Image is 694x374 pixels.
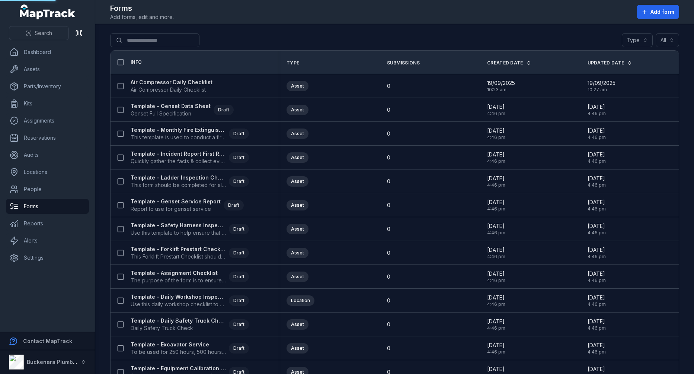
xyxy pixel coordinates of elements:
time: 26/06/2025, 4:46:14 pm [487,103,505,117]
span: 4:46 pm [588,349,606,355]
span: [DATE] [487,103,505,111]
time: 26/06/2025, 4:46:14 pm [588,294,606,307]
span: 10:27 am [588,87,615,93]
strong: Template - Daily Workshop Inspection [131,293,226,301]
a: Settings [6,250,89,265]
span: Add form [650,8,674,16]
a: Kits [6,96,89,111]
time: 26/06/2025, 4:46:14 pm [588,342,606,355]
time: 26/06/2025, 4:46:14 pm [588,318,606,331]
span: 0 [387,130,390,137]
strong: Buckenara Plumbing Gas & Electrical [27,359,125,365]
a: MapTrack [20,4,76,19]
span: Use this template to help ensure that your harness is in good condition before use to reduce the ... [131,229,226,237]
span: 4:46 pm [588,230,606,236]
div: Asset [287,105,308,115]
span: [DATE] [487,294,505,301]
div: Asset [287,319,308,330]
strong: Template - Monthly Fire Extinguisher Inspection [131,126,226,134]
a: Forms [6,199,89,214]
time: 26/06/2025, 4:46:14 pm [588,270,606,283]
span: Info [131,59,142,65]
span: 4:46 pm [487,182,505,188]
span: 4:46 pm [487,206,505,212]
span: [DATE] [487,127,505,134]
span: Use this daily workshop checklist to maintain safety standard in the work zones at site. [131,301,226,308]
div: Draft [229,176,249,187]
time: 26/06/2025, 4:46:14 pm [487,342,505,355]
span: Created Date [487,60,523,66]
span: Search [35,29,52,37]
span: [DATE] [588,127,606,134]
a: Reports [6,216,89,231]
span: Daily Safety Truck Check [131,324,226,332]
a: Template - Monthly Fire Extinguisher InspectionThis template is used to conduct a fire extinguish... [131,126,249,141]
span: 4:46 pm [588,301,606,307]
time: 26/06/2025, 4:46:14 pm [487,127,505,140]
div: Draft [214,105,234,115]
span: Type [287,60,299,66]
div: Asset [287,343,308,354]
span: Quickly gather the facts & collect evidence about an incident, accident or injury. [131,158,226,165]
div: Asset [287,152,308,163]
div: Draft [224,200,244,210]
a: Alerts [6,233,89,248]
time: 26/06/2025, 4:46:14 pm [588,127,606,140]
div: Asset [287,129,308,139]
time: 19/09/2025, 10:23:26 am [487,79,515,93]
span: 0 [387,82,390,90]
a: Template - Daily Workshop InspectionUse this daily workshop checklist to maintain safety standard... [131,293,249,308]
strong: Template - Ladder Inspection Checklist [131,174,226,181]
span: 4:46 pm [588,278,606,283]
div: Asset [287,272,308,282]
button: Search [9,26,69,40]
a: Assignments [6,113,89,128]
time: 26/06/2025, 4:46:14 pm [487,318,505,331]
a: Template - Genset Service ReportReport to use for genset serviceDraft [131,198,244,213]
a: Dashboard [6,45,89,60]
span: 19/09/2025 [487,79,515,87]
div: Draft [229,295,249,306]
span: [DATE] [487,175,505,182]
span: 4:46 pm [588,158,606,164]
a: Air Compressor Daily ChecklistAir Compressor Daily Checklist [131,79,212,93]
span: Report to use for genset service [131,205,221,213]
span: 0 [387,106,390,114]
span: [DATE] [588,270,606,278]
span: 0 [387,154,390,161]
a: Locations [6,165,89,180]
span: 0 [387,297,390,304]
span: Updated Date [588,60,624,66]
span: The purpose of the form is to ensure the employee is licenced and capable in operation the asset. [131,277,226,284]
span: [DATE] [588,365,606,373]
strong: Template - Equipment Calibration Form [131,365,226,372]
a: Template - Safety Harness InspectionUse this template to help ensure that your harness is in good... [131,222,249,237]
time: 26/06/2025, 4:46:14 pm [487,294,505,307]
span: [DATE] [487,318,505,325]
span: This form should be completed for all ladders. [131,181,226,189]
div: Asset [287,248,308,258]
span: 0 [387,178,390,185]
div: Draft [229,319,249,330]
div: Location [287,295,314,306]
span: [DATE] [487,199,505,206]
a: Template - Excavator ServiceTo be used for 250 hours, 500 hours and 750 hours service only. (1,00... [131,341,249,356]
time: 26/06/2025, 4:46:14 pm [588,222,606,236]
span: 4:46 pm [588,206,606,212]
span: [DATE] [588,222,606,230]
time: 26/06/2025, 4:46:14 pm [588,199,606,212]
span: [DATE] [487,270,505,278]
a: People [6,182,89,197]
span: 4:46 pm [588,325,606,331]
time: 19/09/2025, 10:27:32 am [588,79,615,93]
span: 4:46 pm [588,254,606,260]
time: 26/06/2025, 4:46:14 pm [588,246,606,260]
span: 4:46 pm [487,254,505,260]
span: [DATE] [487,151,505,158]
strong: Template - Genset Service Report [131,198,221,205]
span: 10:23 am [487,87,515,93]
span: 4:46 pm [487,111,505,117]
span: 0 [387,321,390,328]
h2: Forms [110,3,174,13]
button: Type [622,33,653,47]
